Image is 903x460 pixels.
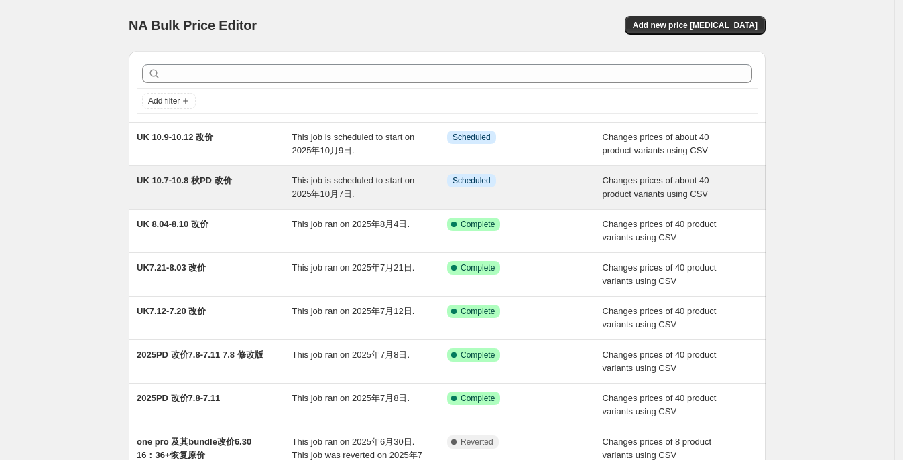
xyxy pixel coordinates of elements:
span: Complete [461,219,495,230]
span: UK7.21-8.03 改价 [137,262,206,273]
span: UK 10.9-10.12 改价 [137,132,213,142]
span: Changes prices of 40 product variants using CSV [603,393,717,416]
span: 2025PD 改价7.8-7.11 [137,393,220,403]
span: UK7.12-7.20 改价 [137,306,206,316]
span: Scheduled [453,132,491,143]
span: UK 10.7-10.8 秋PD 改价 [137,175,232,185]
span: 2025PD 改价7.8-7.11 7.8 修改版 [137,350,263,360]
span: This job ran on 2025年7月8日. [292,350,410,360]
span: one pro 及其bundle改价6.30 16：36+恢复原价 [137,437,251,460]
span: Complete [461,350,495,360]
button: Add filter [142,93,196,109]
span: Complete [461,306,495,317]
span: Add filter [148,96,180,106]
span: This job ran on 2025年7月21日. [292,262,415,273]
span: This job ran on 2025年8月4日. [292,219,410,229]
span: Changes prices of about 40 product variants using CSV [603,132,709,155]
span: Scheduled [453,175,491,186]
span: Reverted [461,437,493,447]
span: UK 8.04-8.10 改价 [137,219,208,229]
span: NA Bulk Price Editor [129,18,257,33]
span: This job is scheduled to start on 2025年10月9日. [292,132,415,155]
span: Changes prices of about 40 product variants using CSV [603,175,709,199]
span: Changes prices of 40 product variants using CSV [603,306,717,329]
span: This job is scheduled to start on 2025年10月7日. [292,175,415,199]
span: This job ran on 2025年7月8日. [292,393,410,403]
span: Changes prices of 8 product variants using CSV [603,437,712,460]
span: Add new price [MEDICAL_DATA] [633,20,758,31]
span: Changes prices of 40 product variants using CSV [603,262,717,286]
span: Changes prices of 40 product variants using CSV [603,350,717,373]
button: Add new price [MEDICAL_DATA] [625,16,766,35]
span: Changes prices of 40 product variants using CSV [603,219,717,242]
span: Complete [461,262,495,273]
span: This job ran on 2025年7月12日. [292,306,415,316]
span: Complete [461,393,495,404]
